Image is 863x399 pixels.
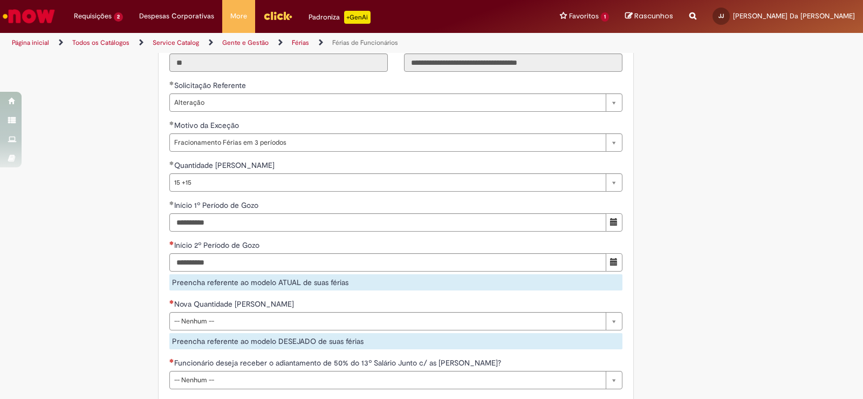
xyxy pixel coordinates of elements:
span: Necessários [169,300,174,304]
span: Requisições [74,11,112,22]
span: JJ [718,12,724,19]
span: Obrigatório Preenchido [169,81,174,85]
a: Todos os Catálogos [72,38,129,47]
span: Rascunhos [634,11,673,21]
a: Férias de Funcionários [332,38,398,47]
img: ServiceNow [1,5,57,27]
img: click_logo_yellow_360x200.png [263,8,292,24]
span: Início 2º Período de Gozo [174,240,262,250]
a: Férias [292,38,309,47]
input: Nome da Regional / GEO [169,53,388,72]
span: -- Nenhum -- [174,371,600,389]
span: [PERSON_NAME] Da [PERSON_NAME] [733,11,855,21]
span: Funcionário deseja receber o adiantamento de 50% do 13º Salário Junto c/ as [PERSON_NAME]? [174,358,503,368]
span: Obrigatório Preenchido [169,121,174,125]
input: Nome da Unidade [404,53,622,72]
div: Preencha referente ao modelo ATUAL de suas férias [169,274,622,290]
span: 2 [114,12,123,22]
span: Obrigatório Preenchido [169,201,174,205]
span: Solicitação Referente [174,80,248,90]
span: Necessários [169,241,174,245]
span: Motivo da Exceção [174,120,241,130]
span: 15 +15 [174,174,600,191]
button: Mostrar calendário para Início 2º Período de Gozo [606,253,622,272]
span: 1 [601,12,609,22]
div: Padroniza [309,11,371,24]
button: Mostrar calendário para Início 1º Período de Gozo [606,213,622,232]
p: +GenAi [344,11,371,24]
div: Preencha referente ao modelo DESEJADO de suas férias [169,333,622,349]
a: Página inicial [12,38,49,47]
span: Alteração [174,94,600,111]
span: Nova Quantidade [PERSON_NAME] [174,299,296,309]
a: Rascunhos [625,11,673,22]
span: Favoritos [569,11,599,22]
span: -- Nenhum -- [174,313,600,330]
ul: Trilhas de página [8,33,567,53]
input: Início 2º Período de Gozo [169,253,606,272]
a: Service Catalog [153,38,199,47]
span: Despesas Corporativas [139,11,214,22]
span: Quantidade [PERSON_NAME] [174,160,277,170]
span: Obrigatório Preenchido [169,161,174,165]
span: Necessários [169,359,174,363]
span: Fracionamento Férias em 3 períodos [174,134,600,151]
span: Início 1º Período de Gozo [174,200,261,210]
input: Início 1º Período de Gozo 04 August 2025 Monday [169,213,606,232]
span: More [230,11,247,22]
a: Gente e Gestão [222,38,269,47]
